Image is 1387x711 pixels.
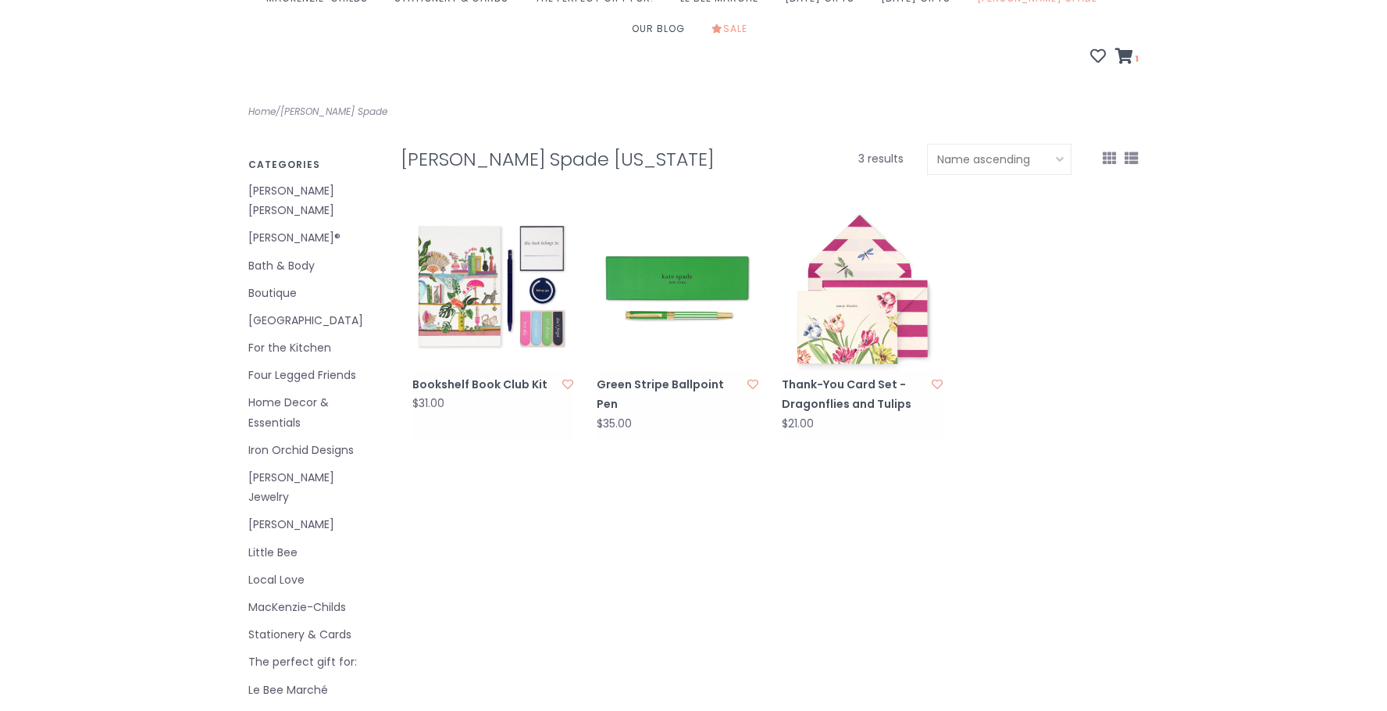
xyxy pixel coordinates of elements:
[412,210,573,371] img: Bookshelf Book Club Kit
[248,681,377,700] a: Le Bee Marché
[248,228,377,248] a: [PERSON_NAME]®
[248,543,377,563] a: Little Bee
[237,103,693,120] div: /
[248,311,377,330] a: [GEOGRAPHIC_DATA]
[248,625,377,645] a: Stationery & Cards
[711,18,755,48] a: Sale
[597,418,632,430] div: $35.00
[248,256,377,276] a: Bath & Body
[597,375,742,414] a: Green Stripe Ballpoint Pen
[248,338,377,358] a: For the Kitchen
[782,375,927,414] a: Thank-You Card Set - Dragonflies and Tulips
[1133,52,1139,65] span: 1
[412,375,558,395] a: Bookshelf Book Club Kit
[782,418,814,430] div: $21.00
[248,570,377,590] a: Local Love
[782,210,943,371] img: Thank-You Card Set - Dragonflies and Tulips
[248,652,377,672] a: The perfect gift for:
[248,393,377,432] a: Home Decor & Essentials
[412,398,444,409] div: $31.00
[1115,50,1139,66] a: 1
[248,598,377,617] a: MacKenzie-Childs
[248,159,377,170] h3: Categories
[248,468,377,507] a: [PERSON_NAME] Jewelry
[248,441,377,460] a: Iron Orchid Designs
[248,366,377,385] a: Four Legged Friends
[280,105,387,118] a: [PERSON_NAME] Spade
[747,377,758,392] a: Add to wishlist
[248,284,377,303] a: Boutique
[401,149,733,170] h1: [PERSON_NAME] Spade [US_STATE]
[248,181,377,220] a: [PERSON_NAME] [PERSON_NAME]
[858,151,904,166] span: 3 results
[248,105,276,118] a: Home
[632,18,693,48] a: Our Blog
[248,515,377,534] a: [PERSON_NAME]
[562,377,573,392] a: Add to wishlist
[597,210,758,371] img: Green Stripe Ballpoint Pen
[932,377,943,392] a: Add to wishlist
